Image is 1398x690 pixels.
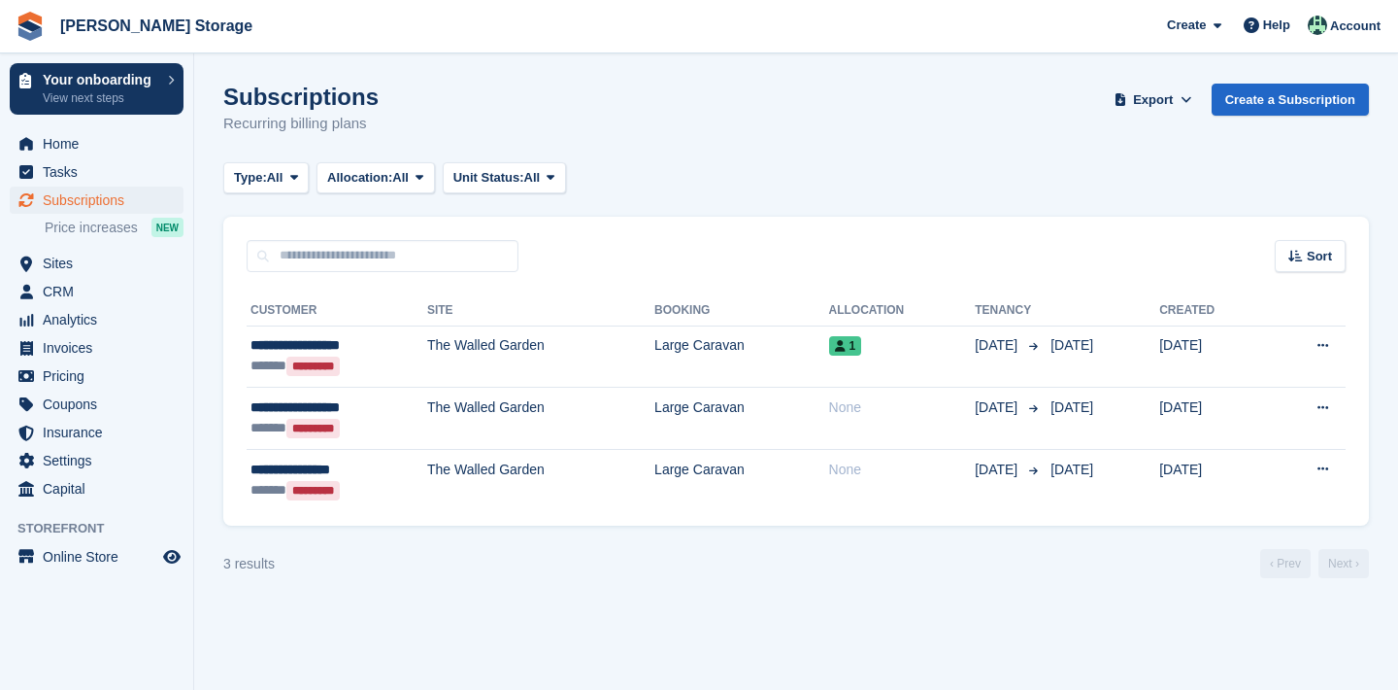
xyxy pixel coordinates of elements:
a: menu [10,334,183,362]
a: Your onboarding View next steps [10,63,183,115]
button: Type: All [223,162,309,194]
img: stora-icon-8386f47178a22dfd0bd8f6a31ec36ba5ce8667c1dd55bd0f319d3a0aa187defe.svg [16,12,45,41]
div: NEW [151,218,183,237]
th: Customer [247,295,427,327]
span: All [524,168,541,188]
button: Allocation: All [316,162,435,194]
span: Analytics [43,306,159,333]
span: Settings [43,447,159,474]
div: 3 results [223,554,275,574]
a: Create a Subscription [1212,84,1369,116]
span: Home [43,130,159,157]
a: menu [10,187,183,214]
span: Sites [43,250,159,277]
span: [DATE] [975,397,1021,418]
span: Invoices [43,334,159,362]
span: Account [1330,17,1381,36]
a: menu [10,278,183,305]
span: [DATE] [975,335,1021,356]
span: 1 [829,336,862,356]
span: Unit Status: [453,168,524,188]
h1: Subscriptions [223,84,379,110]
td: [DATE] [1159,388,1267,450]
span: Allocation: [327,168,392,188]
td: [DATE] [1159,449,1267,510]
td: Large Caravan [654,449,828,510]
p: View next steps [43,89,158,107]
span: All [267,168,283,188]
td: The Walled Garden [427,326,654,388]
span: Coupons [43,391,159,418]
a: Next [1318,549,1369,578]
span: CRM [43,278,159,305]
a: menu [10,130,183,157]
a: menu [10,250,183,277]
div: None [829,460,976,480]
td: Large Caravan [654,326,828,388]
td: Large Caravan [654,388,828,450]
button: Unit Status: All [443,162,566,194]
span: Type: [234,168,267,188]
a: menu [10,362,183,390]
span: [DATE] [1050,337,1093,353]
p: Your onboarding [43,73,158,86]
span: Export [1133,90,1173,110]
a: menu [10,543,183,570]
button: Export [1111,84,1196,116]
img: Nicholas Pain [1308,16,1327,35]
span: Sort [1307,247,1332,266]
span: Pricing [43,362,159,390]
td: [DATE] [1159,326,1267,388]
td: The Walled Garden [427,449,654,510]
span: Online Store [43,543,159,570]
a: Price increases NEW [45,217,183,238]
a: menu [10,475,183,502]
a: menu [10,419,183,446]
a: menu [10,391,183,418]
a: Preview store [160,545,183,569]
a: Previous [1260,549,1311,578]
td: The Walled Garden [427,388,654,450]
span: [DATE] [1050,399,1093,415]
span: Subscriptions [43,187,159,214]
span: [DATE] [1050,462,1093,477]
th: Booking [654,295,828,327]
span: Price increases [45,219,138,237]
span: Storefront [17,519,193,538]
span: Help [1263,16,1290,35]
p: Recurring billing plans [223,113,379,135]
div: None [829,397,976,418]
span: Create [1167,16,1206,35]
a: menu [10,158,183,186]
nav: Page [1256,549,1373,578]
th: Allocation [829,295,976,327]
span: Tasks [43,158,159,186]
span: Insurance [43,419,159,446]
a: menu [10,306,183,333]
span: All [392,168,409,188]
span: [DATE] [975,460,1021,480]
a: [PERSON_NAME] Storage [52,10,260,42]
a: menu [10,447,183,474]
th: Tenancy [975,295,1043,327]
th: Created [1159,295,1267,327]
th: Site [427,295,654,327]
span: Capital [43,475,159,502]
